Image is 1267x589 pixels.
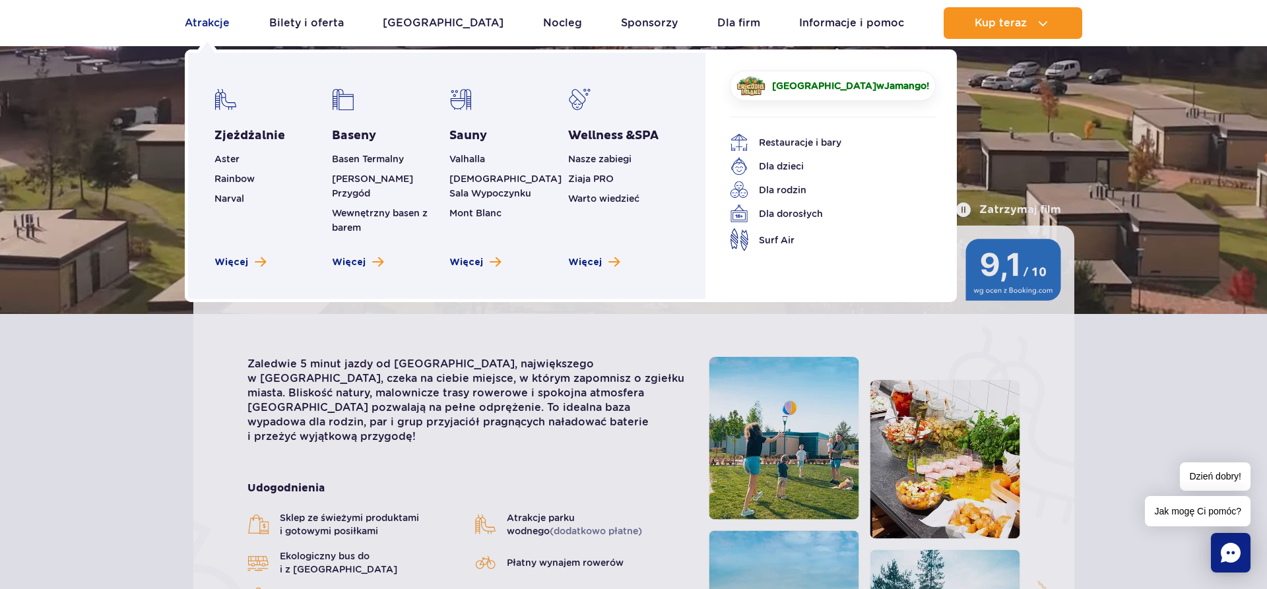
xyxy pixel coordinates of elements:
a: [PERSON_NAME] Przygód [332,173,413,199]
span: Kup teraz [975,17,1027,29]
a: Surf Air [730,228,916,251]
a: Bilety i oferta [269,7,344,39]
a: Restauracje i bary [730,133,916,152]
span: Jak mogę Ci pomóc? [1145,496,1251,526]
span: Jamango [884,80,926,91]
a: Zobacz więcej Wellness & SPA [568,256,620,269]
a: Zobacz więcej basenów [332,256,383,269]
a: Zobacz więcej saun [449,256,501,269]
a: Basen Termalny [332,154,404,164]
a: Dla firm [717,7,760,39]
a: Nocleg [543,7,582,39]
a: Sauny [449,128,487,144]
span: Dzień dobry! [1180,462,1251,491]
a: Mont Blanc [449,208,502,218]
a: Rainbow [214,173,255,184]
a: Baseny [332,128,376,144]
a: Wewnętrzny basen z barem [332,208,428,233]
span: SPA [635,128,659,143]
a: [GEOGRAPHIC_DATA]wJamango! [730,71,936,101]
a: [GEOGRAPHIC_DATA] [383,7,504,39]
span: Więcej [214,256,248,269]
a: Atrakcje [185,7,230,39]
span: [GEOGRAPHIC_DATA] [772,80,876,91]
a: Warto wiedzieć [568,193,639,204]
button: Kup teraz [944,7,1082,39]
span: Wellness & [568,128,659,143]
a: Dla dzieci [730,157,916,175]
a: Zobacz więcej zjeżdżalni [214,256,266,269]
a: Nasze zabiegi [568,154,632,164]
a: Dla dorosłych [730,204,916,223]
span: Surf Air [759,233,795,247]
a: Ziaja PRO [568,173,614,184]
a: Aster [214,154,240,164]
span: w ! [772,79,929,92]
div: Chat [1211,533,1251,573]
span: Więcej [568,256,602,269]
a: Dla rodzin [730,181,916,199]
span: Więcej [449,256,483,269]
a: Zjeżdżalnie [214,128,285,144]
a: Narval [214,193,244,204]
a: Wellness &SPA [568,128,659,144]
a: Valhalla [449,154,485,164]
a: [DEMOGRAPHIC_DATA] Sala Wypoczynku [449,173,562,199]
a: Informacje i pomoc [799,7,904,39]
span: Więcej [332,256,366,269]
a: Sponsorzy [621,7,678,39]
